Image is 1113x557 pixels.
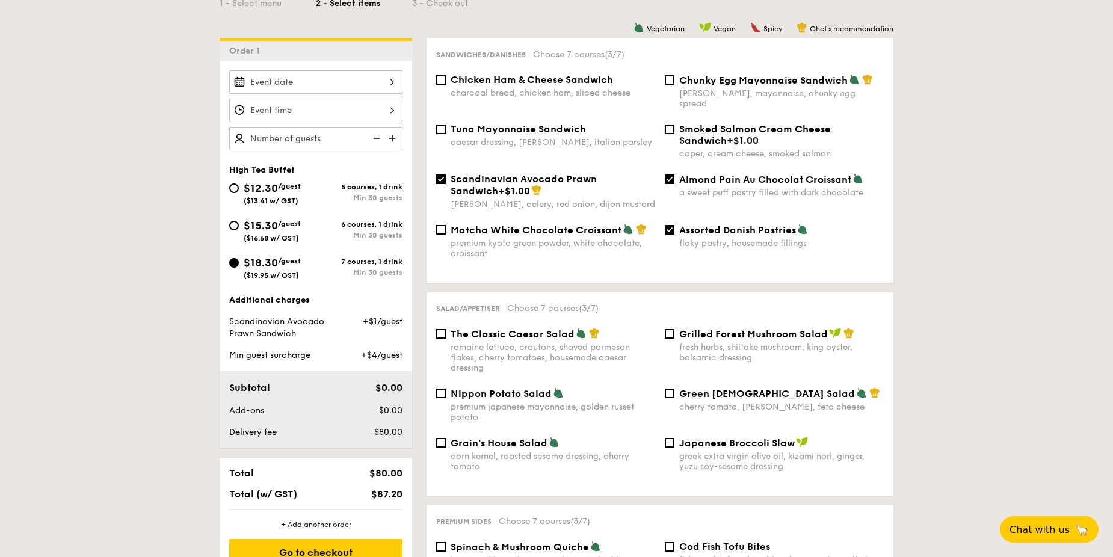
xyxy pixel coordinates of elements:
[451,328,575,340] span: The Classic Caesar Salad
[229,183,239,193] input: $12.30/guest($13.41 w/ GST)5 courses, 1 drinkMin 30 guests
[507,303,599,313] span: Choose 7 courses
[436,304,500,313] span: Salad/Appetiser
[229,127,402,150] input: Number of guests
[869,387,880,398] img: icon-chef-hat.a58ddaea.svg
[278,182,301,191] span: /guest
[278,220,301,228] span: /guest
[451,199,655,209] div: [PERSON_NAME], celery, red onion, dijon mustard
[679,188,884,198] div: a sweet puff pastry filled with dark chocolate
[727,135,759,146] span: +$1.00
[679,238,884,248] div: flaky pastry, housemade fillings
[451,238,655,259] div: premium kyoto green powder, white chocolate, croissant
[451,224,621,236] span: Matcha White Chocolate Croissant
[590,541,601,552] img: icon-vegetarian.fe4039eb.svg
[361,350,402,360] span: +$4/guest
[229,350,310,360] span: Min guest surcharge
[244,256,278,269] span: $18.30
[636,224,647,235] img: icon-chef-hat.a58ddaea.svg
[499,516,590,526] span: Choose 7 courses
[796,437,808,448] img: icon-vegan.f8ff3823.svg
[229,488,297,500] span: Total (w/ GST)
[451,88,655,98] div: charcoal bread, chicken ham, sliced cheese
[714,25,736,33] span: Vegan
[750,22,761,33] img: icon-spicy.37a8142b.svg
[436,174,446,184] input: Scandinavian Avocado Prawn Sandwich+$1.00[PERSON_NAME], celery, red onion, dijon mustard
[665,174,674,184] input: Almond Pain Au Chocolat Croissanta sweet puff pastry filled with dark chocolate
[1010,524,1070,535] span: Chat with us
[533,49,624,60] span: Choose 7 courses
[634,22,644,33] img: icon-vegetarian.fe4039eb.svg
[579,303,599,313] span: (3/7)
[679,149,884,159] div: caper, cream cheese, smoked salmon
[810,25,893,33] span: Chef's recommendation
[316,183,402,191] div: 5 courses, 1 drink
[589,328,600,339] img: icon-chef-hat.a58ddaea.svg
[763,25,782,33] span: Spicy
[797,22,807,33] img: icon-chef-hat.a58ddaea.svg
[363,316,402,327] span: +$1/guest
[229,46,265,56] span: Order 1
[451,137,655,147] div: caesar dressing, [PERSON_NAME], italian parsley
[665,329,674,339] input: Grilled Forest Mushroom Saladfresh herbs, shiitake mushroom, king oyster, balsamic dressing
[379,405,402,416] span: $0.00
[229,405,264,416] span: Add-ons
[366,127,384,150] img: icon-reduce.1d2dbef1.svg
[451,173,597,197] span: Scandinavian Avocado Prawn Sandwich
[436,125,446,134] input: Tuna Mayonnaise Sandwichcaesar dressing, [PERSON_NAME], italian parsley
[679,541,770,552] span: Cod Fish Tofu Bites
[436,75,446,85] input: Chicken Ham & Cheese Sandwichcharcoal bread, chicken ham, sliced cheese
[316,220,402,229] div: 6 courses, 1 drink
[553,387,564,398] img: icon-vegetarian.fe4039eb.svg
[244,234,299,242] span: ($16.68 w/ GST)
[849,74,860,85] img: icon-vegetarian.fe4039eb.svg
[852,173,863,184] img: icon-vegetarian.fe4039eb.svg
[679,174,851,185] span: Almond Pain Au Chocolat Croissant
[244,197,298,205] span: ($13.41 w/ GST)
[549,437,560,448] img: icon-vegetarian.fe4039eb.svg
[451,388,552,399] span: Nippon Potato Salad
[229,221,239,230] input: $15.30/guest($16.68 w/ GST)6 courses, 1 drinkMin 30 guests
[278,257,301,265] span: /guest
[679,88,884,109] div: [PERSON_NAME], mayonnaise, chunky egg spread
[647,25,685,33] span: Vegetarian
[229,258,239,268] input: $18.30/guest($19.95 w/ GST)7 courses, 1 drinkMin 30 guests
[665,125,674,134] input: Smoked Salmon Cream Cheese Sandwich+$1.00caper, cream cheese, smoked salmon
[436,389,446,398] input: Nippon Potato Saladpremium japanese mayonnaise, golden russet potato
[451,123,586,135] span: Tuna Mayonnaise Sandwich
[244,219,278,232] span: $15.30
[451,541,589,553] span: Spinach & Mushroom Quiche
[665,438,674,448] input: Japanese Broccoli Slawgreek extra virgin olive oil, kizami nori, ginger, yuzu soy-sesame dressing
[797,224,808,235] img: icon-vegetarian.fe4039eb.svg
[229,294,402,306] div: Additional charges
[679,437,795,449] span: Japanese Broccoli Slaw
[451,74,613,85] span: Chicken Ham & Cheese Sandwich
[229,427,277,437] span: Delivery fee
[436,542,446,552] input: Spinach & Mushroom Quichebite-sized base, button mushroom, cheddar
[229,467,254,479] span: Total
[843,328,854,339] img: icon-chef-hat.a58ddaea.svg
[679,402,884,412] div: cherry tomato, [PERSON_NAME], feta cheese
[665,542,674,552] input: Cod Fish Tofu Bitesfish meat tofu cubes, tri-colour capsicum, thai chilli sauce
[436,225,446,235] input: Matcha White Chocolate Croissantpremium kyoto green powder, white chocolate, croissant
[498,185,530,197] span: +$1.00
[229,382,270,393] span: Subtotal
[451,342,655,373] div: romaine lettuce, croutons, shaved parmesan flakes, cherry tomatoes, housemade caesar dressing
[623,224,634,235] img: icon-vegetarian.fe4039eb.svg
[679,328,828,340] span: Grilled Forest Mushroom Salad
[316,194,402,202] div: Min 30 guests
[570,516,590,526] span: (3/7)
[436,438,446,448] input: Grain's House Saladcorn kernel, roasted sesame dressing, cherry tomato
[436,51,526,59] span: Sandwiches/Danishes
[665,75,674,85] input: Chunky Egg Mayonnaise Sandwich[PERSON_NAME], mayonnaise, chunky egg spread
[679,342,884,363] div: fresh herbs, shiitake mushroom, king oyster, balsamic dressing
[679,451,884,472] div: greek extra virgin olive oil, kizami nori, ginger, yuzu soy-sesame dressing
[576,328,587,339] img: icon-vegetarian.fe4039eb.svg
[829,328,841,339] img: icon-vegan.f8ff3823.svg
[679,75,848,86] span: Chunky Egg Mayonnaise Sandwich
[1000,516,1099,543] button: Chat with us🦙
[605,49,624,60] span: (3/7)
[244,271,299,280] span: ($19.95 w/ GST)
[244,182,278,195] span: $12.30
[229,316,324,339] span: Scandinavian Avocado Prawn Sandwich
[384,127,402,150] img: icon-add.58712e84.svg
